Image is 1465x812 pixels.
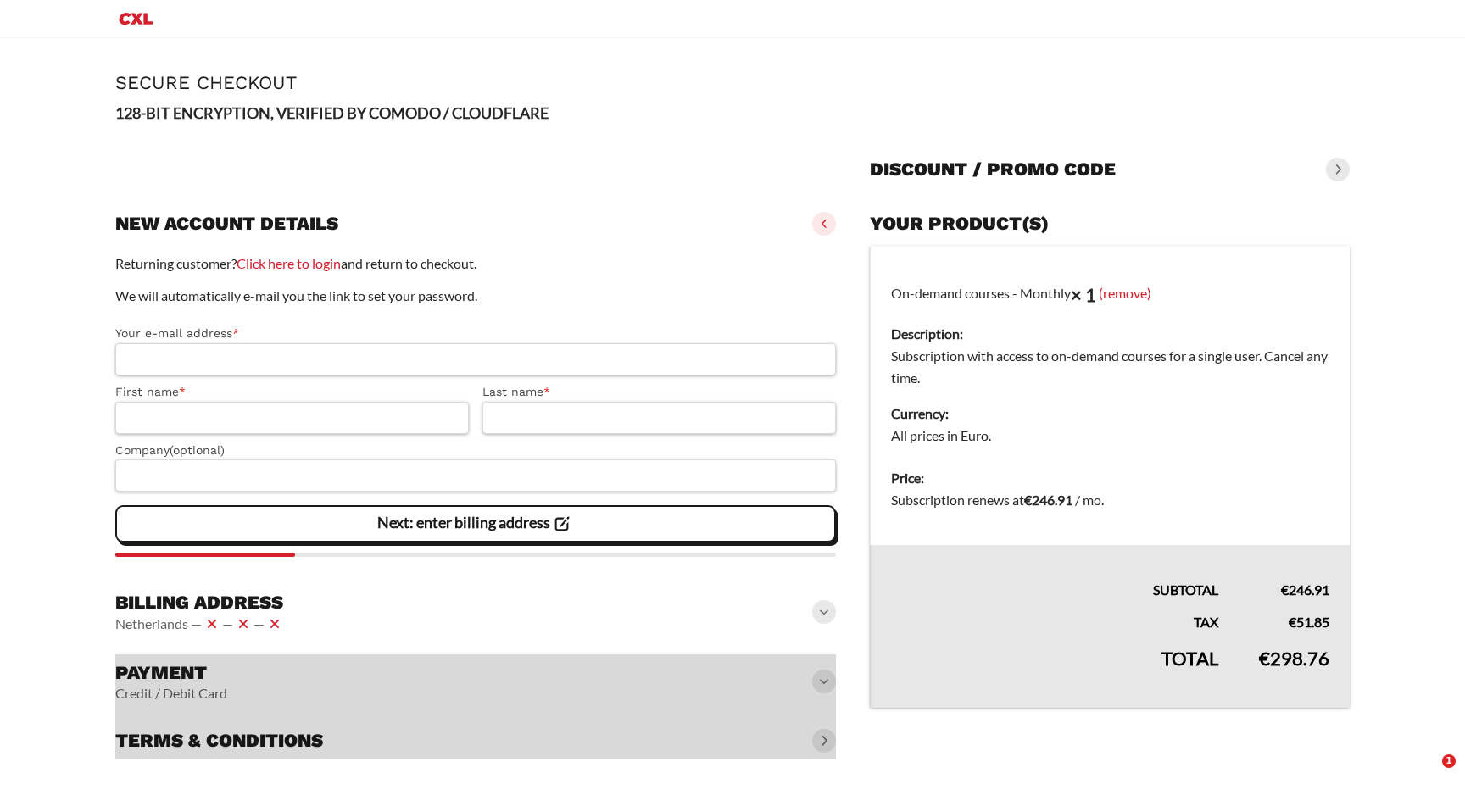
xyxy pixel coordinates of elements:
[1071,283,1096,306] strong: × 1
[1099,284,1151,300] a: (remove)
[115,382,469,402] label: First name
[170,443,225,457] span: (optional)
[115,212,338,236] h3: New account details
[891,425,1329,447] dd: All prices in Euro.
[891,345,1329,389] dd: Subscription with access to on-demand courses for a single user. Cancel any time.
[1281,581,1329,598] bdi: 246.91
[115,285,836,307] p: We will automatically e-mail you the link to set your password.
[1024,492,1072,508] bdi: 246.91
[870,246,1350,458] td: On-demand courses - Monthly
[870,545,1239,601] th: Subtotal
[115,103,549,122] strong: 128-BIT ENCRYPTION, VERIFIED BY COMODO / CLOUDFLARE
[891,323,1329,345] dt: Description:
[1075,492,1101,508] span: / mo
[1289,614,1329,630] bdi: 51.85
[1289,614,1296,630] span: €
[115,591,285,615] h3: Billing address
[870,633,1239,708] th: Total
[115,614,285,634] vaadin-horizontal-layout: Netherlands — — —
[115,505,836,542] vaadin-button: Next: enter billing address
[1407,754,1448,795] iframe: Intercom live chat
[115,324,836,343] label: Your e-mail address
[115,72,1350,93] h1: Secure Checkout
[891,403,1329,425] dt: Currency:
[237,255,341,271] a: Click here to login
[1281,581,1289,598] span: €
[115,441,836,460] label: Company
[1024,492,1032,508] span: €
[1259,647,1270,670] span: €
[1442,754,1456,768] span: 1
[891,467,1329,489] dt: Price:
[891,492,1104,508] span: Subscription renews at .
[870,158,1116,181] h3: Discount / promo code
[870,601,1239,633] th: Tax
[115,253,836,275] p: Returning customer? and return to checkout.
[1259,647,1329,670] bdi: 298.76
[482,382,836,402] label: Last name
